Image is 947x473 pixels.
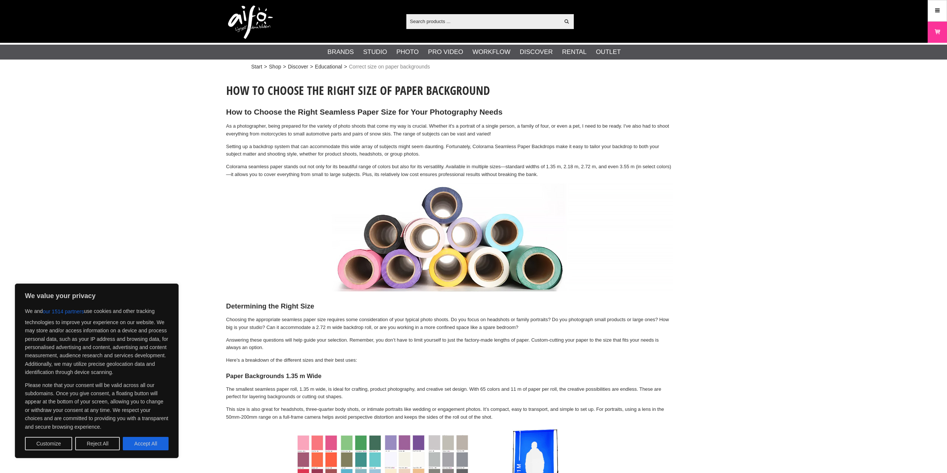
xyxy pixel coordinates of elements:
p: As a photographer, being prepared for the variety of photo shoots that come my way is crucial. Wh... [226,122,673,138]
button: Customize [25,437,72,450]
div: We value your privacy [15,284,179,458]
img: logo.png [228,6,273,39]
span: > [310,63,313,71]
h3: Determining the Right Size [226,301,673,311]
p: Answering these questions will help guide your selection. Remember, you don’t have to limit yours... [226,336,673,352]
a: Shop [269,63,281,71]
h1: How to Choose the Right Size of Paper Background [226,82,673,99]
button: our 1514 partners [43,305,84,318]
span: > [283,63,286,71]
p: Choosing the appropriate seamless paper size requires some consideration of your typical photo sh... [226,316,673,332]
img: Colorama and Manfrotto Paper Backgrounds [226,183,673,291]
a: Outlet [596,47,621,57]
input: Search products ... [406,16,560,27]
button: Reject All [75,437,120,450]
a: Educational [315,63,342,71]
h4: Paper Backgrounds 1.35 m Wide [226,372,673,380]
p: The smallest seamless paper roll, 1.35 m wide, is ideal for crafting, product photography, and cr... [226,386,673,401]
a: Discover [520,47,553,57]
h2: How to Choose the Right Seamless Paper Size for Your Photography Needs [226,107,673,118]
p: Please note that your consent will be valid across all our subdomains. Once you give consent, a f... [25,381,169,431]
a: Brands [327,47,354,57]
button: Accept All [123,437,169,450]
p: Here’s a breakdown of the different sizes and their best uses: [226,357,673,364]
a: Studio [363,47,387,57]
a: Workflow [473,47,511,57]
a: Pro Video [428,47,463,57]
p: Colorama seamless paper stands out not only for its beautiful range of colors but also for its ve... [226,163,673,179]
p: We value your privacy [25,291,169,300]
a: Photo [396,47,419,57]
a: Discover [288,63,308,71]
p: We and use cookies and other tracking technologies to improve your experience on our website. We ... [25,305,169,377]
p: Setting up a backdrop system that can accommodate this wide array of subjects might seem daunting... [226,143,673,159]
a: Rental [562,47,587,57]
p: This size is also great for headshots, three-quarter body shots, or intimate portraits like weddi... [226,406,673,421]
span: > [264,63,267,71]
span: > [344,63,347,71]
a: Start [251,63,262,71]
span: Correct size on paper backgrounds [349,63,430,71]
